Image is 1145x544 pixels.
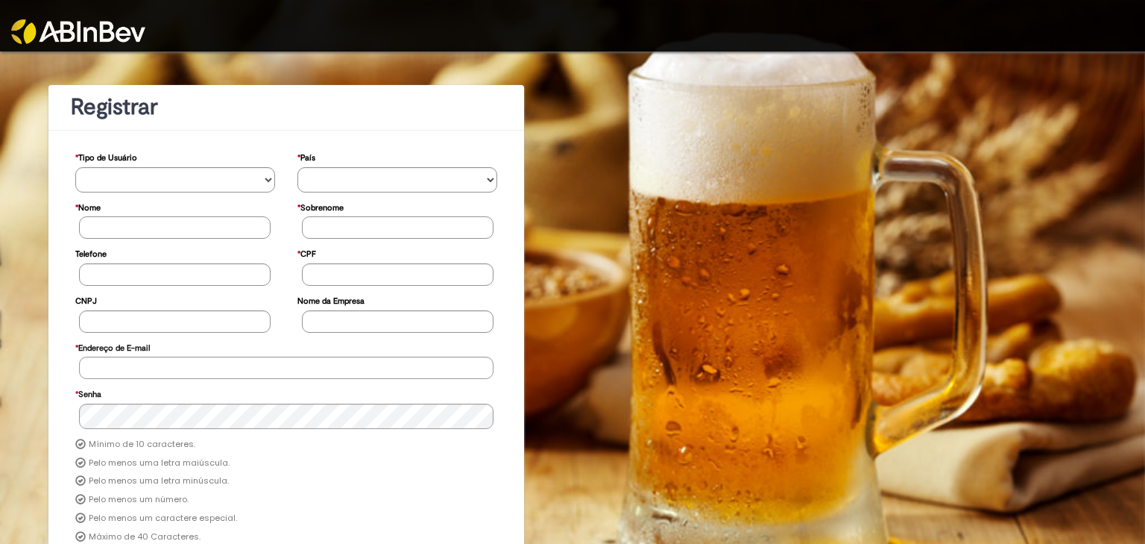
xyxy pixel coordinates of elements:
[89,439,195,451] label: Mínimo de 10 caracteres.
[89,513,237,525] label: Pelo menos um caractere especial.
[75,146,137,167] label: Tipo de Usuário
[297,242,316,263] label: CPF
[297,146,315,167] label: País
[75,382,101,404] label: Senha
[11,19,145,44] img: ABInbev-white.png
[71,95,502,119] h1: Registrar
[297,196,344,217] label: Sobrenome
[89,457,230,469] label: Pelo menos uma letra maiúscula.
[297,289,365,310] label: Nome da Empresa
[75,336,150,357] label: Endereço de E-mail
[75,242,107,263] label: Telefone
[75,289,97,310] label: CNPJ
[89,494,189,506] label: Pelo menos um número.
[89,475,229,487] label: Pelo menos uma letra minúscula.
[89,531,201,543] label: Máximo de 40 Caracteres.
[75,196,101,217] label: Nome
